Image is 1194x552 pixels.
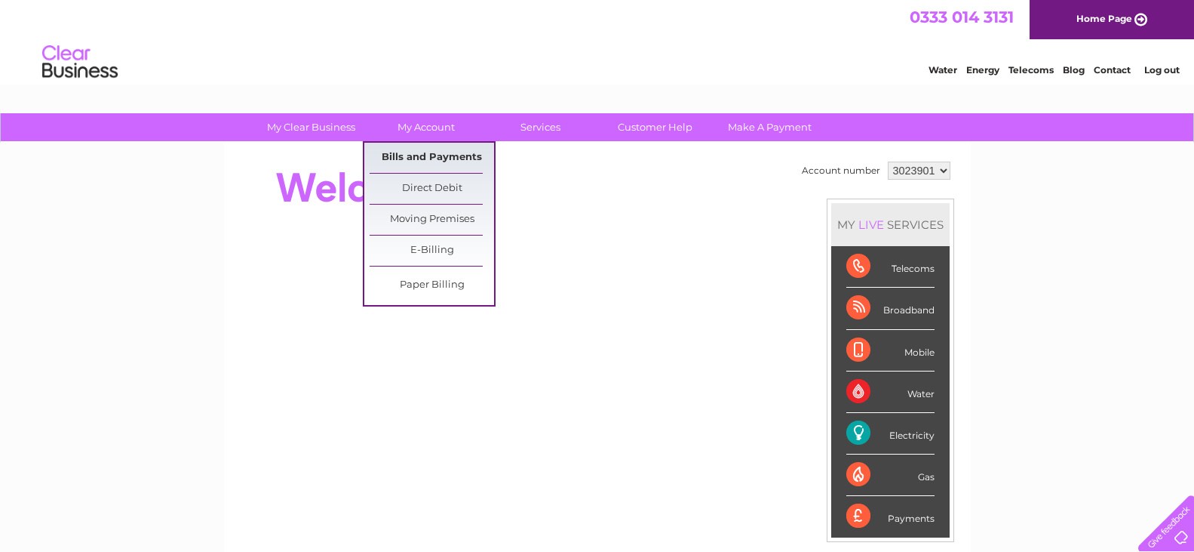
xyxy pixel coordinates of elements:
a: Services [478,113,603,141]
a: My Clear Business [249,113,373,141]
div: Payments [846,496,935,537]
a: Blog [1063,64,1085,76]
a: Water [928,64,957,76]
a: E-Billing [370,236,494,266]
a: Contact [1094,64,1131,76]
a: Make A Payment [707,113,832,141]
div: Clear Business is a trading name of Verastar Limited (registered in [GEOGRAPHIC_DATA] No. 3667643... [241,8,954,73]
div: Electricity [846,413,935,455]
div: MY SERVICES [831,203,950,246]
div: Telecoms [846,246,935,288]
a: Paper Billing [370,270,494,301]
a: 0333 014 3131 [910,8,1014,26]
a: Customer Help [593,113,717,141]
a: Bills and Payments [370,143,494,173]
a: Log out [1144,64,1180,76]
a: Telecoms [1008,64,1054,76]
a: My Account [364,113,488,141]
div: Water [846,372,935,413]
td: Account number [798,158,884,183]
img: logo.png [41,39,118,85]
div: LIVE [855,217,887,232]
a: Direct Debit [370,174,494,204]
a: Energy [966,64,999,76]
div: Gas [846,455,935,496]
div: Mobile [846,330,935,372]
a: Moving Premises [370,205,494,235]
div: Broadband [846,288,935,329]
